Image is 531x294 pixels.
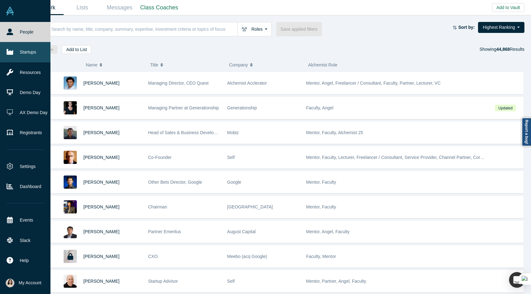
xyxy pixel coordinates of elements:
[227,130,239,135] span: Mobiz
[227,105,257,110] span: Generationship
[6,7,14,15] img: Alchemist Vault Logo
[148,105,219,110] span: Managing Partner at Generationship
[150,58,223,71] button: Title
[83,130,119,135] a: [PERSON_NAME]
[64,200,77,213] img: Timothy Chou's Profile Image
[478,22,524,33] button: Highest Ranking
[64,0,101,15] a: Lists
[227,229,256,234] span: August Capital
[62,45,91,54] button: Add to List
[148,130,243,135] span: Head of Sales & Business Development (interim)
[86,58,97,71] span: Name
[148,155,172,160] span: Co-Founder
[522,118,531,146] a: Report a bug!
[86,58,144,71] button: Name
[227,180,241,185] span: Google
[227,155,235,160] span: Self
[64,176,77,189] img: Steven Kan's Profile Image
[306,81,441,86] span: Mentor, Angel, Freelancer / Consultant, Faculty, Partner, Lecturer, VC
[83,279,119,284] a: [PERSON_NAME]
[101,0,138,15] a: Messages
[83,180,119,185] a: [PERSON_NAME]
[458,25,475,30] strong: Sort by:
[229,58,248,71] span: Company
[306,254,336,259] span: Faculty, Mentor
[308,62,337,67] span: Alchemist Role
[306,105,334,110] span: Faculty, Angel
[227,254,267,259] span: Meebo (acq Google)
[64,76,77,90] img: Gnani Palanikumar's Profile Image
[148,279,178,284] span: Startup Advisor
[6,279,41,287] button: My Account
[306,204,336,209] span: Mentor, Faculty
[148,254,158,259] span: CXO
[148,204,167,209] span: Chairman
[83,81,119,86] a: [PERSON_NAME]
[237,22,272,36] button: Roles
[64,275,77,288] img: Adam Frankl's Profile Image
[306,180,336,185] span: Mentor, Faculty
[64,151,77,164] img: Robert Winder's Profile Image
[64,101,77,114] img: Rachel Chalmers's Profile Image
[496,47,524,52] span: Results
[19,280,41,286] span: My Account
[83,204,119,209] a: [PERSON_NAME]
[64,225,77,238] img: Vivek Mehra's Profile Image
[306,229,350,234] span: Mentor, Angel, Faculty
[64,126,77,139] img: Michael Chang's Profile Image
[83,105,119,110] a: [PERSON_NAME]
[306,155,512,160] span: Mentor, Faculty, Lecturer, Freelancer / Consultant, Service Provider, Channel Partner, Corporate ...
[148,81,209,86] span: Managing Director, CEO Quest
[306,279,366,284] span: Mentor, Partner, Angel, Faculty
[148,180,202,185] span: Other Bets Director, Google
[83,254,119,259] a: [PERSON_NAME]
[495,105,516,111] span: Updated
[138,0,180,15] a: Class Coaches
[229,58,302,71] button: Company
[496,47,510,52] strong: 44,868
[20,257,29,264] span: Help
[492,3,524,12] button: Add to Vault
[150,58,158,71] span: Title
[227,279,235,284] span: Self
[306,130,363,135] span: Mentor, Faculty, Alchemist 25
[276,22,322,36] button: Save applied filters
[83,155,119,160] a: [PERSON_NAME]
[51,22,237,36] input: Search by name, title, company, summary, expertise, investment criteria or topics of focus
[227,81,267,86] span: Alchemist Acclerator
[480,45,524,54] div: Showing
[227,204,273,209] span: [GEOGRAPHIC_DATA]
[6,279,14,287] img: Yukai Chen's Account
[148,229,181,234] span: Partner Emeritus
[83,229,119,234] a: [PERSON_NAME]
